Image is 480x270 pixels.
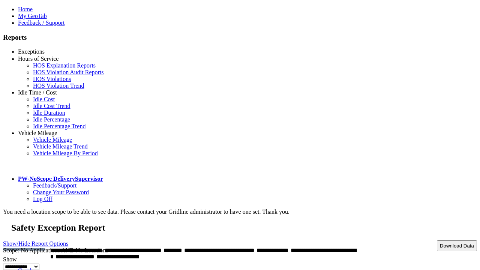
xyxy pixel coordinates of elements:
a: Idle Percentage [33,116,70,123]
a: Vehicle Mileage By Period [33,150,98,156]
a: Feedback/Support [33,182,76,189]
button: Download Data [437,240,477,251]
a: HOS Violations [33,76,71,82]
a: Idle Percentage Trend [33,123,85,129]
a: My GeoTab [18,13,47,19]
a: Log Off [33,196,52,202]
a: HOS Explanation Reports [33,62,96,69]
a: Exceptions [18,48,45,55]
a: Vehicle Mileage [18,130,57,136]
a: PW-NoScope DeliverySupervisor [18,175,103,182]
a: Vehicle Mileage Trend [33,143,88,150]
a: Change Your Password [33,189,89,195]
h2: Safety Exception Report [11,223,477,233]
a: Idle Cost Trend [33,103,70,109]
a: Idle Duration [33,109,65,116]
a: HOS Violation Audit Reports [33,69,104,75]
h3: Reports [3,33,477,42]
a: Critical Engine Events [33,55,87,61]
a: Vehicle Mileage [33,136,72,143]
a: Show/Hide Report Options [3,238,68,249]
a: Hours of Service [18,55,58,62]
div: You need a location scope to be able to see data. Please contact your Gridline administrator to h... [3,208,477,215]
span: Scope: No Applications AND No Locations [3,247,108,253]
label: Show [3,256,16,262]
a: Home [18,6,33,12]
a: HOS Violation Trend [33,82,84,89]
a: Feedback / Support [18,19,64,26]
a: Idle Time / Cost [18,89,57,96]
a: Idle Cost [33,96,55,102]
